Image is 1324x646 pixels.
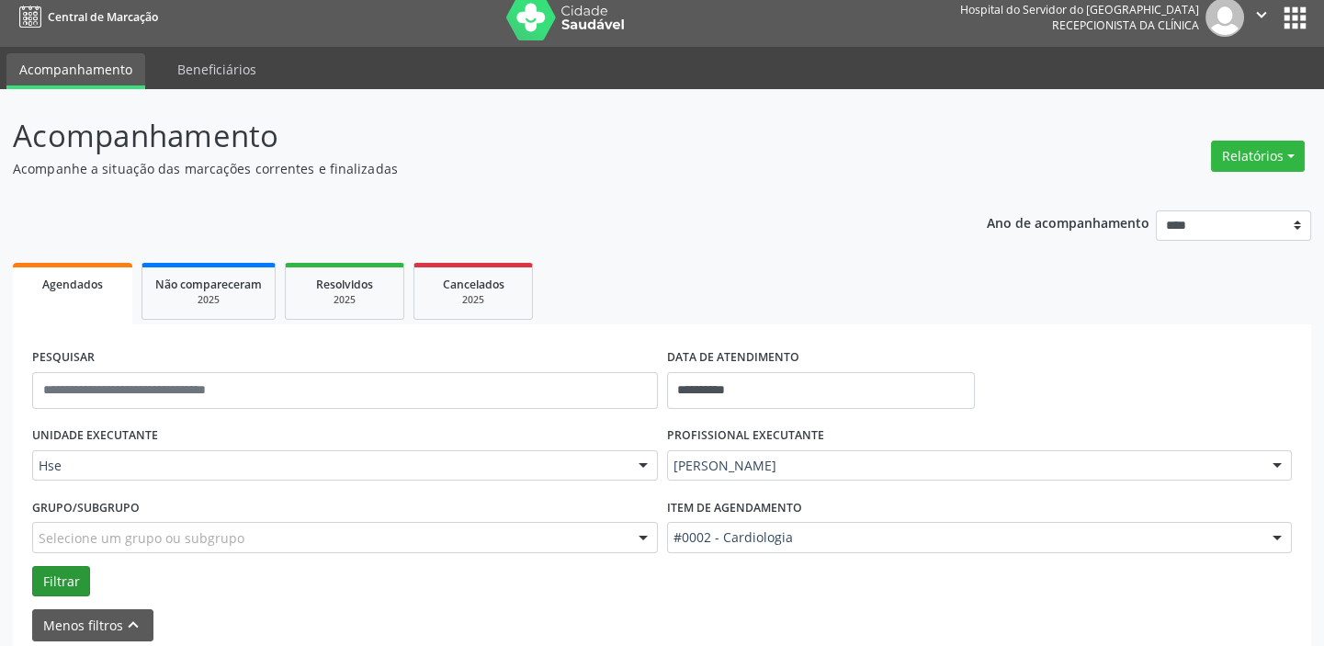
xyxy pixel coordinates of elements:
[1211,141,1305,172] button: Relatórios
[39,457,620,475] span: Hse
[32,566,90,597] button: Filtrar
[6,53,145,89] a: Acompanhamento
[443,277,504,292] span: Cancelados
[123,615,143,635] i: keyboard_arrow_up
[673,528,1255,547] span: #0002 - Cardiologia
[13,159,922,178] p: Acompanhe a situação das marcações correntes e finalizadas
[667,493,802,522] label: Item de agendamento
[48,9,158,25] span: Central de Marcação
[32,344,95,372] label: PESQUISAR
[667,422,824,450] label: PROFISSIONAL EXECUTANTE
[39,528,244,548] span: Selecione um grupo ou subgrupo
[164,53,269,85] a: Beneficiários
[42,277,103,292] span: Agendados
[299,293,390,307] div: 2025
[987,210,1149,233] p: Ano de acompanhamento
[1251,5,1272,25] i: 
[32,609,153,641] button: Menos filtroskeyboard_arrow_up
[13,113,922,159] p: Acompanhamento
[32,493,140,522] label: Grupo/Subgrupo
[32,422,158,450] label: UNIDADE EXECUTANTE
[1279,2,1311,34] button: apps
[960,2,1199,17] div: Hospital do Servidor do [GEOGRAPHIC_DATA]
[155,277,262,292] span: Não compareceram
[673,457,1255,475] span: [PERSON_NAME]
[316,277,373,292] span: Resolvidos
[1052,17,1199,33] span: Recepcionista da clínica
[155,293,262,307] div: 2025
[427,293,519,307] div: 2025
[13,2,158,32] a: Central de Marcação
[667,344,799,372] label: DATA DE ATENDIMENTO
